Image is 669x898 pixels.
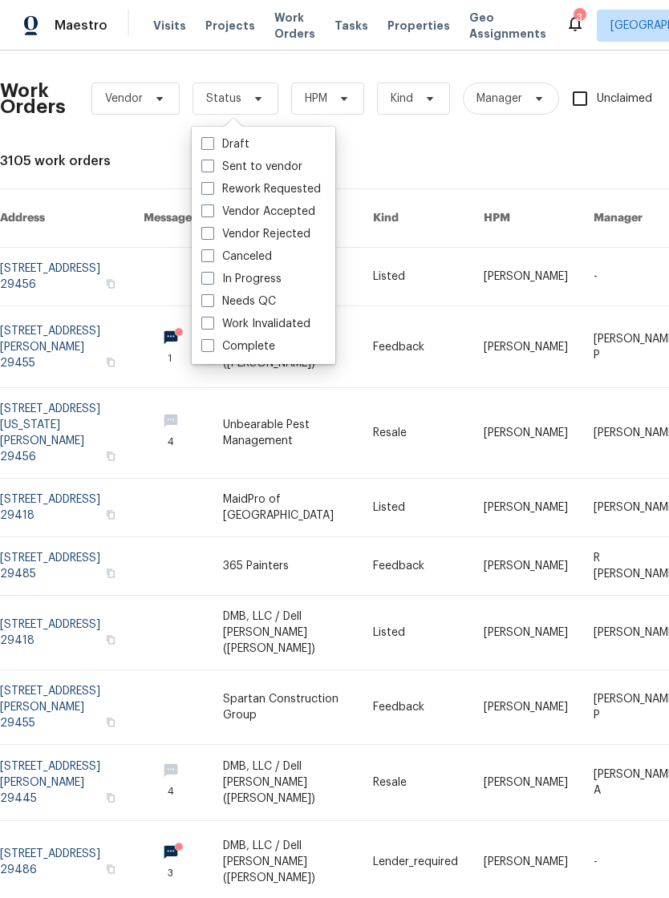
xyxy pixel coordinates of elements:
[103,355,118,370] button: Copy Address
[210,537,360,596] td: 365 Painters
[387,18,450,34] span: Properties
[471,306,581,388] td: [PERSON_NAME]
[103,277,118,291] button: Copy Address
[201,226,310,242] label: Vendor Rejected
[476,91,522,107] span: Manager
[210,479,360,537] td: MaidPro of [GEOGRAPHIC_DATA]
[201,181,321,197] label: Rework Requested
[469,10,546,42] span: Geo Assignments
[201,249,272,265] label: Canceled
[360,745,471,821] td: Resale
[201,293,276,309] label: Needs QC
[103,633,118,647] button: Copy Address
[105,91,143,107] span: Vendor
[360,479,471,537] td: Listed
[360,670,471,745] td: Feedback
[103,715,118,730] button: Copy Address
[471,388,581,479] td: [PERSON_NAME]
[201,204,315,220] label: Vendor Accepted
[210,596,360,670] td: DMB, LLC / Dell [PERSON_NAME] ([PERSON_NAME])
[305,91,327,107] span: HPM
[103,791,118,805] button: Copy Address
[201,316,310,332] label: Work Invalidated
[274,10,315,42] span: Work Orders
[103,508,118,522] button: Copy Address
[360,306,471,388] td: Feedback
[471,745,581,821] td: [PERSON_NAME]
[153,18,186,34] span: Visits
[391,91,413,107] span: Kind
[210,745,360,821] td: DMB, LLC / Dell [PERSON_NAME] ([PERSON_NAME])
[103,449,118,463] button: Copy Address
[471,189,581,248] th: HPM
[201,136,249,152] label: Draft
[103,566,118,580] button: Copy Address
[201,271,282,287] label: In Progress
[206,91,241,107] span: Status
[360,388,471,479] td: Resale
[360,537,471,596] td: Feedback
[471,596,581,670] td: [PERSON_NAME]
[201,338,275,354] label: Complete
[103,862,118,876] button: Copy Address
[360,189,471,248] th: Kind
[360,248,471,306] td: Listed
[471,479,581,537] td: [PERSON_NAME]
[574,10,585,26] div: 3
[360,596,471,670] td: Listed
[210,670,360,745] td: Spartan Construction Group
[471,537,581,596] td: [PERSON_NAME]
[471,670,581,745] td: [PERSON_NAME]
[210,388,360,479] td: Unbearable Pest Management
[205,18,255,34] span: Projects
[471,248,581,306] td: [PERSON_NAME]
[597,91,652,107] span: Unclaimed
[334,20,368,31] span: Tasks
[201,159,302,175] label: Sent to vendor
[131,189,210,248] th: Messages
[55,18,107,34] span: Maestro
